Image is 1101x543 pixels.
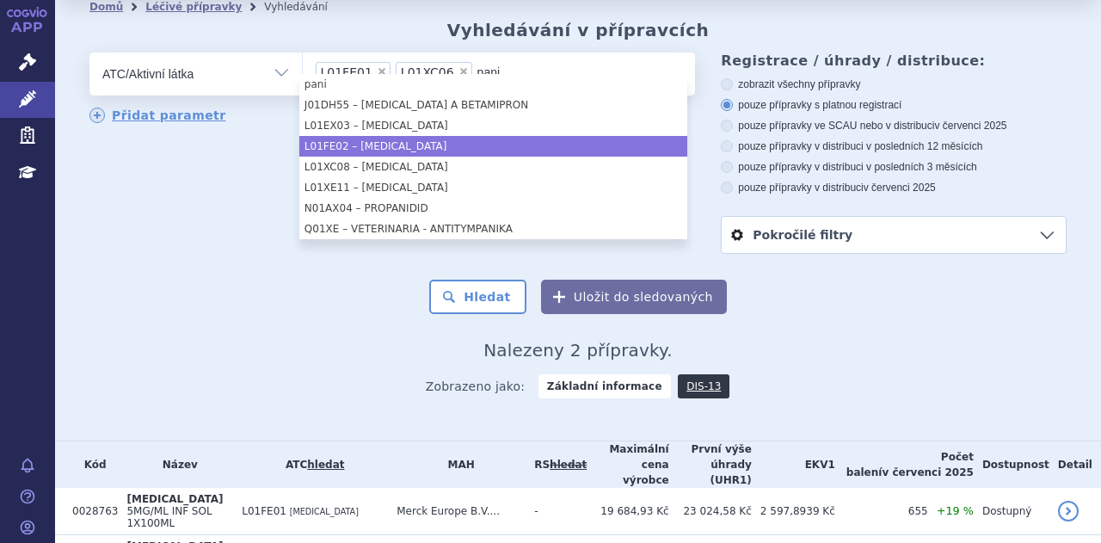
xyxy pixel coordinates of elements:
span: v červenci 2025 [934,120,1006,132]
span: v červenci 2025 [882,466,973,478]
a: Léčivé přípravky [145,1,242,13]
td: 23 024,58 Kč [669,488,752,535]
li: L01XC08 – [MEDICAL_DATA] [299,157,687,177]
li: Q01XE – VETERINARIA - ANTITYMPANIKA [299,219,687,239]
span: 5MG/ML INF SOL 1X100ML [126,505,212,529]
label: pouze přípravky s platnou registrací [721,98,1067,112]
strong: Základní informace [538,374,671,398]
th: Dostupnost [974,441,1049,488]
span: Zobrazeno jako: [426,374,526,398]
td: 19 684,93 Kč [587,488,668,535]
a: Pokročilé filtry [722,217,1066,253]
td: 0028763 [64,488,118,535]
td: Merck Europe B.V.... [388,488,526,535]
li: L01XE11 – [MEDICAL_DATA] [299,177,687,198]
li: N01AX04 – PROPANIDID [299,198,687,219]
th: RS [526,441,587,488]
del: hledat [550,459,587,471]
span: [MEDICAL_DATA] [126,493,223,505]
span: L01FE01 [321,66,372,78]
button: Hledat [429,280,526,314]
button: Uložit do sledovaných [541,280,727,314]
a: DIS-13 [678,374,729,398]
label: pouze přípravky ve SCAU nebo v distribuci [721,119,1067,133]
li: L01EX03 – [MEDICAL_DATA] [299,115,687,136]
td: 655 [835,488,928,535]
li: L01FE02 – [MEDICAL_DATA] [299,136,687,157]
a: hledat [307,459,344,471]
th: Kód [64,441,118,488]
span: L01XC06 [401,66,454,78]
span: × [377,66,387,77]
span: L01FE01 [242,505,286,517]
label: pouze přípravky v distribuci v posledních 12 měsících [721,139,1067,153]
label: pouze přípravky v distribuci v posledních 3 měsících [721,160,1067,174]
a: Přidat parametr [89,108,226,123]
span: +19 % [937,504,974,517]
input: L01FE01L01XC06 [477,61,523,83]
td: - [526,488,587,535]
a: detail [1058,501,1079,521]
th: EKV1 [752,441,835,488]
li: J01DH55 – [MEDICAL_DATA] A BETAMIPRON [299,95,687,115]
h2: Vyhledávání v přípravcích [447,20,710,40]
h3: Registrace / úhrady / distribuce: [721,52,1067,69]
span: × [458,66,469,77]
span: Nalezeny 2 přípravky. [483,340,673,361]
th: První výše úhrady (UHR1) [669,441,752,488]
th: Počet balení [835,441,974,488]
label: pouze přípravky v distribuci [721,181,1067,194]
span: [MEDICAL_DATA] [290,507,359,516]
label: zobrazit všechny přípravky [721,77,1067,91]
a: Domů [89,1,123,13]
th: Maximální cena výrobce [587,441,668,488]
th: Název [118,441,233,488]
th: ATC [233,441,388,488]
li: pani [299,74,687,95]
th: Detail [1049,441,1101,488]
th: MAH [388,441,526,488]
td: Dostupný [974,488,1049,535]
a: vyhledávání neobsahuje žádnou platnou referenční skupinu [550,459,587,471]
td: 2 597,8939 Kč [752,488,835,535]
span: v červenci 2025 [864,182,936,194]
